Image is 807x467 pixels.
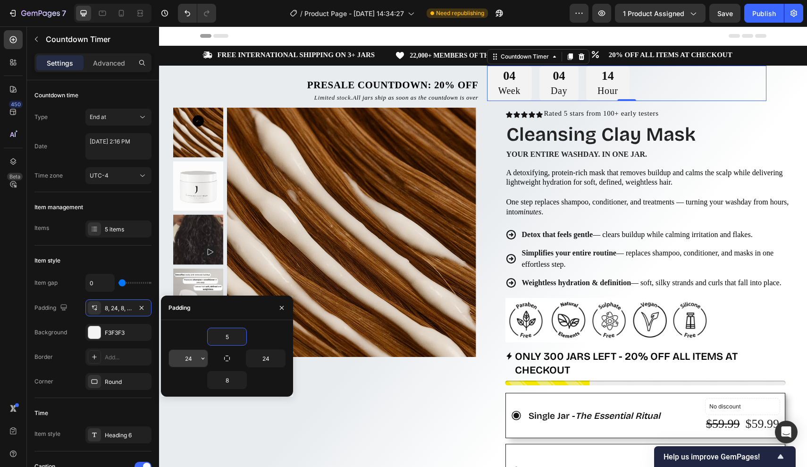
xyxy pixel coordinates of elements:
[90,113,106,120] span: End at
[615,4,706,23] button: 1 product assigned
[438,42,459,58] div: 14
[347,142,624,160] span: A detoxifying, protein-rich mask that removes buildup and calms the scalp while delivering lightw...
[346,95,634,121] h1: Cleansing Clay Mask
[34,279,58,287] div: Item gap
[428,440,489,450] i: Cult Favourite
[363,222,615,242] span: — replaces shampoo, conditioner, and masks in one effortless step.
[434,204,594,212] span: — clears buildup while calming irritation and flakes.
[90,172,109,179] span: UTC-4
[752,8,776,18] div: Publish
[34,224,49,232] div: Items
[246,350,285,367] input: Auto
[7,173,23,180] div: Beta
[208,372,246,389] input: Auto
[363,252,472,260] strong: Weightless hydration & definition
[744,4,784,23] button: Publish
[709,4,740,23] button: Save
[347,124,488,132] span: Your entire washday. in one jar.
[472,252,622,260] span: — soft, silky strands and curls that fall into place.
[34,377,53,386] div: Corner
[347,171,630,189] span: One step replaces shampoo, conditioner, and treatments — turning your washday from hours, into .
[105,353,149,362] div: Add...
[47,58,73,68] p: Settings
[105,378,149,386] div: Round
[392,58,408,71] p: Day
[34,203,83,212] div: Item management
[623,8,684,18] span: 1 product assigned
[105,431,149,440] div: Heading 6
[4,4,70,23] button: 7
[86,274,114,291] input: Auto
[34,91,78,100] div: Countdown time
[416,384,501,395] i: The Essential Ritual
[46,34,148,45] p: Countdown Timer
[193,68,319,75] span: All jars ship as soon as the countdown is over
[717,9,733,17] span: Save
[586,389,622,407] div: $59.99
[34,430,60,438] div: Item style
[436,9,484,17] span: Need republishing
[339,58,361,71] p: Week
[339,42,361,58] div: 04
[370,384,501,395] span: Single Jar -
[34,256,60,265] div: Item style
[169,350,208,367] input: Auto
[34,409,48,417] div: Time
[392,42,408,58] div: 04
[62,8,66,19] p: 7
[775,421,798,443] div: Open Intercom Messenger
[34,353,53,361] div: Border
[34,312,45,323] button: Carousel Next Arrow
[178,4,216,23] div: Undo/Redo
[168,304,191,312] div: Padding
[34,113,48,121] div: Type
[664,452,775,461] span: Help us improve GemPages!
[363,222,457,230] strong: Simplifies your entire routine
[359,181,382,189] i: minutes
[356,323,627,350] p: Only 300 jars left - 20% OFF ALL ITEMS AT CHECKOUT
[85,167,151,184] button: UTC-4
[558,423,621,449] pre: Save 10%
[208,328,246,345] input: Auto
[85,109,151,126] button: End at
[34,328,67,337] div: Background
[304,8,404,18] span: Product Page - [DATE] 14:34:27
[9,101,23,108] div: 450
[300,8,303,18] span: /
[105,329,149,337] div: F3F3F3
[385,82,500,92] p: Rated 5 stars from 100+ early testers
[664,451,786,462] button: Show survey - Help us improve GemPages!
[370,440,489,450] span: 2 Jar Bundle -
[105,225,149,234] div: 5 items
[340,26,392,34] div: Countdown Timer
[346,272,552,316] img: scentedfree-paraben-free-natural-elements-260nw-2224823533_jpg.webp
[159,26,807,467] iframe: Design area
[93,58,125,68] p: Advanced
[34,142,47,151] div: Date
[550,376,617,384] p: No discount
[34,89,45,100] button: Carousel Back Arrow
[34,302,69,314] div: Padding
[105,304,132,313] div: 8, 24, 8, 24
[546,389,582,407] div: $59.99
[438,58,459,71] p: Hour
[363,204,434,212] strong: Detox that feels gentle
[34,171,63,180] div: Time zone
